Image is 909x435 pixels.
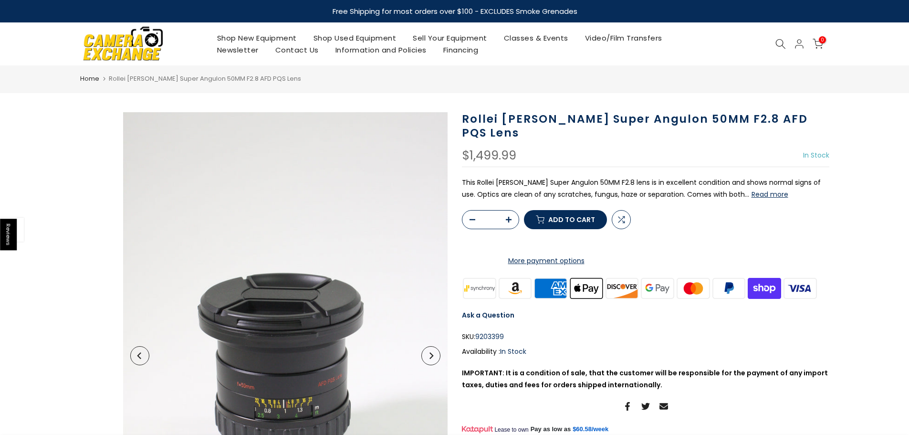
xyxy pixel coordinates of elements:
button: Next [421,346,440,365]
p: This Rollei [PERSON_NAME] Super Angulon 50MM F2.8 lens is in excellent condition and shows normal... [462,177,829,201]
a: Share on Email [659,401,668,412]
h1: Rollei [PERSON_NAME] Super Angulon 50MM F2.8 AFD PQS Lens [462,112,829,140]
span: 0 [819,36,826,43]
a: Home [80,74,99,84]
a: Financing [435,44,487,56]
span: Rollei [PERSON_NAME] Super Angulon 50MM F2.8 AFD PQS Lens [109,74,301,83]
img: discover [604,276,640,300]
img: visa [782,276,818,300]
a: 0 [813,39,823,49]
a: More payment options [462,255,631,267]
img: master [675,276,711,300]
span: Lease to own [494,426,528,434]
span: In Stock [500,347,526,356]
img: apple pay [568,276,604,300]
img: shopify pay [747,276,783,300]
img: amazon payments [497,276,533,300]
div: $1,499.99 [462,149,516,162]
a: Shop Used Equipment [305,32,405,44]
a: $60.58/week [573,425,608,434]
a: Share on Twitter [641,401,650,412]
img: paypal [711,276,747,300]
a: Newsletter [209,44,267,56]
a: Contact Us [267,44,327,56]
a: Ask a Question [462,310,514,320]
div: Availability : [462,346,829,358]
span: In Stock [803,150,829,160]
img: synchrony [462,276,498,300]
button: Previous [130,346,149,365]
img: american express [533,276,569,300]
a: Information and Policies [327,44,435,56]
img: google pay [640,276,676,300]
a: Shop New Equipment [209,32,305,44]
button: Add to cart [524,210,607,229]
a: Classes & Events [495,32,576,44]
span: Pay as low as [531,425,571,434]
strong: IMPORTANT: It is a condition of sale, that the customer will be responsible for the payment of an... [462,368,828,390]
span: Add to cart [548,216,595,223]
a: Video/Film Transfers [576,32,670,44]
a: Sell Your Equipment [405,32,496,44]
div: SKU: [462,331,829,343]
strong: Free Shipping for most orders over $100 - EXCLUDES Smoke Grenades [332,6,577,16]
span: 9203399 [475,331,504,343]
a: Share on Facebook [623,401,632,412]
button: Read more [752,190,788,199]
